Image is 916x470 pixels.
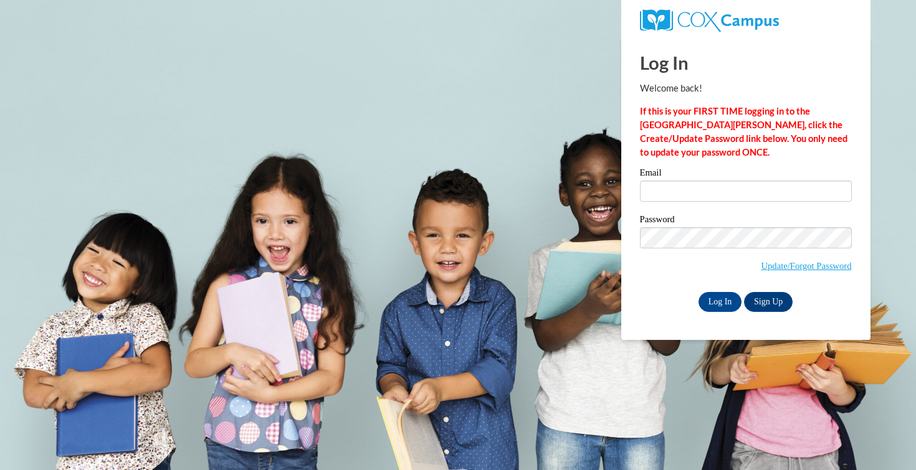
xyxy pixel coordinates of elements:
label: Email [640,168,852,181]
a: Sign Up [744,292,793,312]
a: COX Campus [640,14,779,25]
img: COX Campus [640,9,779,32]
label: Password [640,215,852,227]
p: Welcome back! [640,82,852,95]
h1: Log In [640,50,852,75]
a: Update/Forgot Password [761,261,851,271]
input: Log In [699,292,742,312]
strong: If this is your FIRST TIME logging in to the [GEOGRAPHIC_DATA][PERSON_NAME], click the Create/Upd... [640,106,847,157]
